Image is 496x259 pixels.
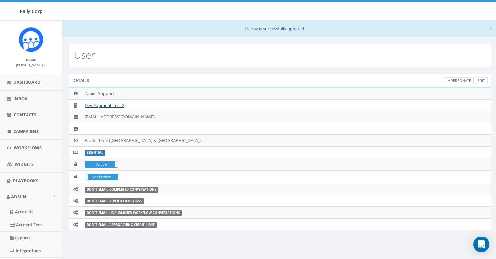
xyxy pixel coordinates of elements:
[489,24,493,33] span: ×
[74,49,95,60] h2: User
[475,77,488,84] a: Edit
[20,8,43,14] span: Rally Corp
[69,74,491,87] div: Details
[85,198,144,204] label: Don't Email Replied Campaigns
[14,112,36,118] span: Contacts
[85,161,118,168] label: Active
[82,88,491,100] td: Zapier Support
[473,237,489,252] div: Open Intercom Messenger
[15,161,34,167] span: Widgets
[444,77,474,84] a: Impersonate
[26,57,36,62] small: Name
[85,174,118,180] label: Not Locked
[16,63,46,67] small: [PERSON_NAME]
[489,25,493,32] button: Close
[85,174,118,181] div: LockedNot Locked
[16,62,46,67] a: [PERSON_NAME]
[13,79,41,85] span: Dashboard
[82,135,491,147] td: Pacific Time ([GEOGRAPHIC_DATA] & [GEOGRAPHIC_DATA])
[85,161,118,168] div: ActiveIn Active
[14,145,42,151] span: Workflows
[85,187,158,193] label: Don't Email Completed Conversations
[85,150,105,156] label: ESSENTIAL
[82,111,491,123] td: [EMAIL_ADDRESS][DOMAIN_NAME]
[82,123,491,135] td: -
[13,96,28,102] span: Inbox
[85,102,124,108] a: Development Test 2
[13,178,38,184] span: Playbooks
[11,194,26,200] span: Admin
[19,27,43,52] img: Icon_1.png
[13,128,39,134] span: Campaigns
[85,222,157,228] label: Don't Email Approaching Credit Limit
[85,210,182,216] label: Don't Email Unpublished Workflow Conversations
